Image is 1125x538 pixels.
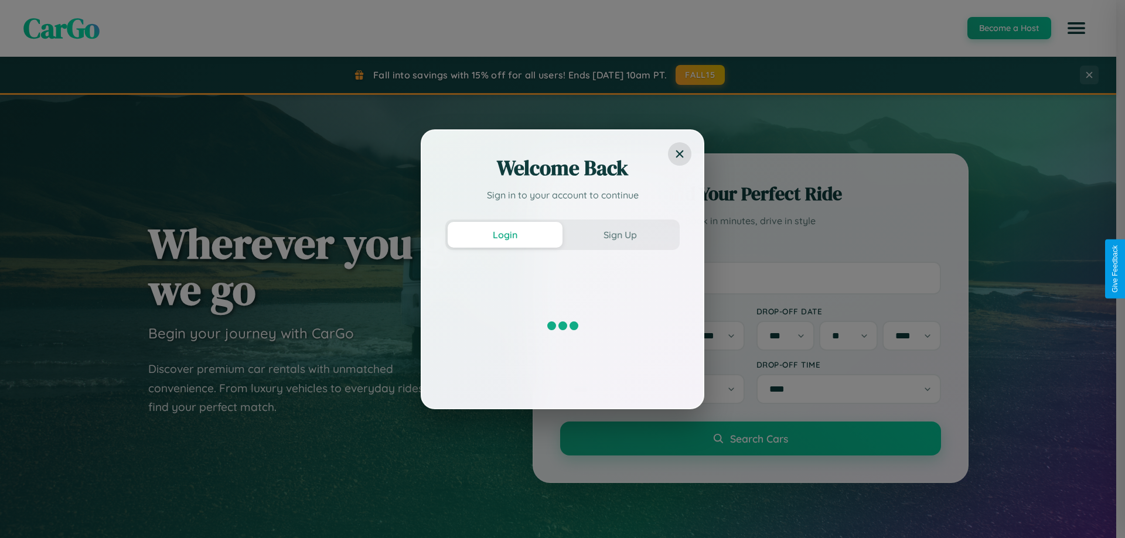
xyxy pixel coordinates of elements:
div: Give Feedback [1111,245,1119,293]
button: Sign Up [562,222,677,248]
p: Sign in to your account to continue [445,188,680,202]
h2: Welcome Back [445,154,680,182]
button: Login [448,222,562,248]
iframe: Intercom live chat [12,498,40,526]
